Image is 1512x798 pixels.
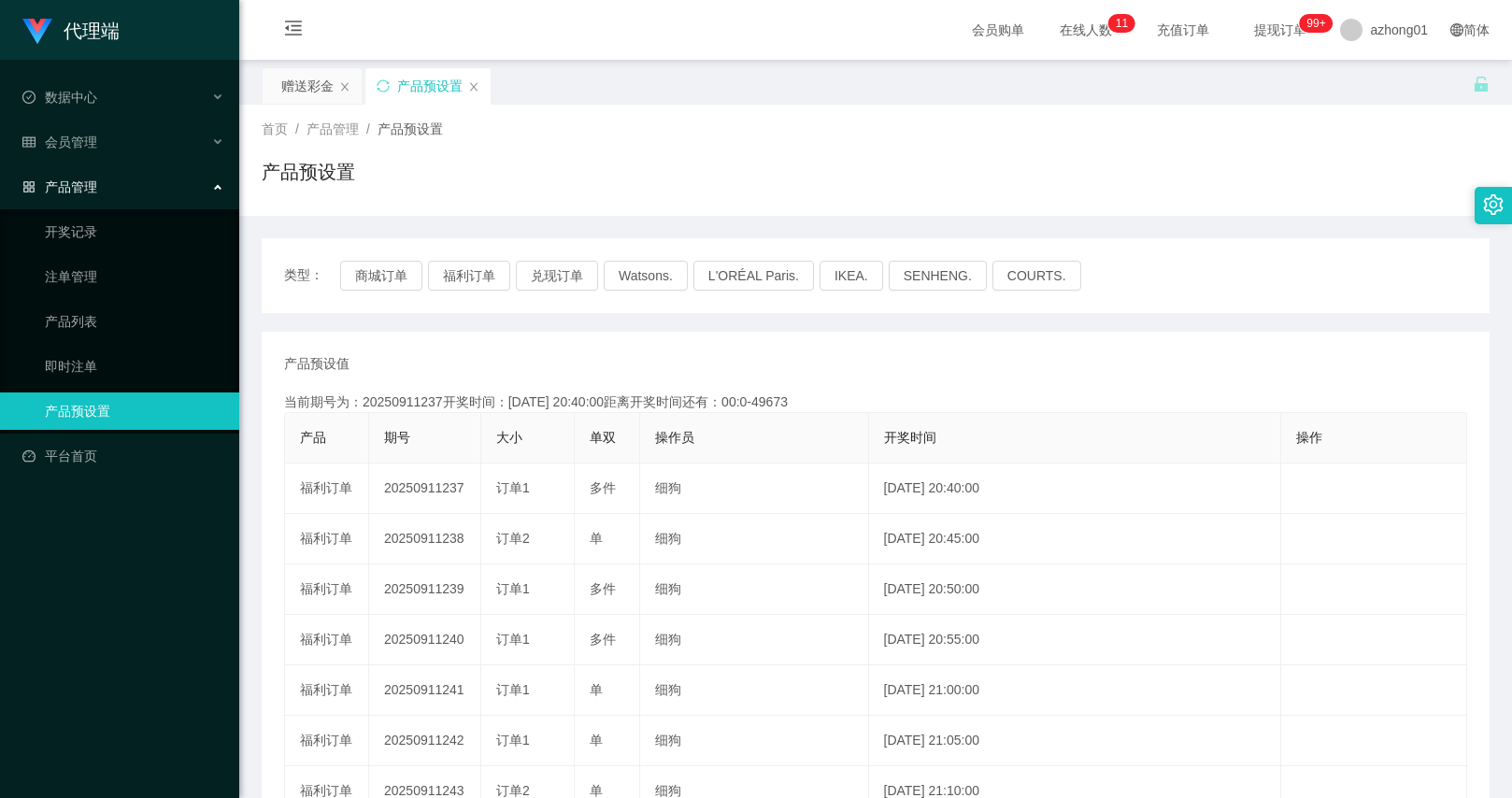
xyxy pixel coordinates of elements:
span: 订单1 [496,682,530,697]
i: 图标: unlock [1473,76,1490,93]
sup: 11 [1108,14,1135,33]
span: 操作员 [655,430,694,445]
td: 20250911242 [369,716,481,766]
span: 产品管理 [307,121,359,136]
span: 订单1 [496,480,530,495]
td: 福利订单 [285,615,369,665]
span: 单 [590,682,603,697]
td: [DATE] 21:00:00 [869,665,1282,716]
td: [DATE] 20:50:00 [869,564,1282,615]
span: 单双 [590,430,616,445]
span: / [295,121,299,136]
td: 福利订单 [285,716,369,766]
i: 图标: menu-fold [262,1,325,61]
i: 图标: check-circle-o [22,91,36,104]
td: 福利订单 [285,514,369,564]
sup: 1175 [1299,14,1333,33]
span: 多件 [590,581,616,596]
span: 产品 [300,430,326,445]
td: 20250911239 [369,564,481,615]
td: 20250911240 [369,615,481,665]
div: 赠送彩金 [281,68,334,104]
span: 订单1 [496,733,530,748]
span: 产品预设值 [284,354,349,374]
td: 福利订单 [285,463,369,514]
td: 细狗 [640,665,869,716]
span: 单 [590,531,603,546]
span: 会员管理 [22,135,97,150]
span: 单 [590,783,603,798]
td: [DATE] 21:05:00 [869,716,1282,766]
button: Watsons. [604,261,688,291]
span: 开奖时间 [884,430,936,445]
p: 1 [1116,14,1122,33]
td: 20250911238 [369,514,481,564]
span: 在线人数 [1050,23,1121,36]
span: 期号 [384,430,410,445]
h1: 代理端 [64,1,120,61]
td: 20250911241 [369,665,481,716]
i: 图标: appstore-o [22,180,36,193]
div: 产品预设置 [397,68,463,104]
span: 操作 [1296,430,1322,445]
td: 福利订单 [285,564,369,615]
td: 20250911237 [369,463,481,514]
a: 开奖记录 [45,213,224,250]
td: 细狗 [640,615,869,665]
span: 首页 [262,121,288,136]
button: 福利订单 [428,261,510,291]
button: COURTS. [992,261,1081,291]
td: 细狗 [640,716,869,766]
span: 单 [590,733,603,748]
span: 订单2 [496,783,530,798]
i: 图标: setting [1483,194,1504,215]
button: SENHENG. [889,261,987,291]
button: IKEA. [820,261,883,291]
p: 1 [1121,14,1128,33]
td: 福利订单 [285,665,369,716]
a: 即时注单 [45,348,224,385]
button: 兑现订单 [516,261,598,291]
span: 多件 [590,632,616,647]
a: 产品列表 [45,303,224,340]
td: 细狗 [640,514,869,564]
button: 商城订单 [340,261,422,291]
span: 产品管理 [22,179,97,194]
div: 当前期号为：20250911237开奖时间：[DATE] 20:40:00距离开奖时间还有：00:0-49673 [284,392,1467,412]
i: 图标: sync [377,79,390,93]
td: 细狗 [640,564,869,615]
a: 代理端 [22,22,120,37]
span: 提现订单 [1245,23,1316,36]
td: [DATE] 20:55:00 [869,615,1282,665]
span: 订单2 [496,531,530,546]
i: 图标: global [1450,23,1463,36]
i: 图标: table [22,135,36,149]
span: 多件 [590,480,616,495]
button: L'ORÉAL Paris. [693,261,814,291]
span: 产品预设置 [378,121,443,136]
a: 图标: dashboard平台首页 [22,437,224,475]
a: 注单管理 [45,258,224,295]
span: / [366,121,370,136]
i: 图标: close [468,81,479,93]
a: 产品预设置 [45,392,224,430]
span: 大小 [496,430,522,445]
h1: 产品预设置 [262,158,355,186]
i: 图标: close [339,81,350,93]
span: 订单1 [496,581,530,596]
span: 充值订单 [1148,23,1219,36]
td: [DATE] 20:40:00 [869,463,1282,514]
td: [DATE] 20:45:00 [869,514,1282,564]
td: 细狗 [640,463,869,514]
span: 订单1 [496,632,530,647]
img: logo.9652507e.png [22,19,52,45]
span: 类型： [284,261,340,291]
span: 数据中心 [22,90,97,105]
